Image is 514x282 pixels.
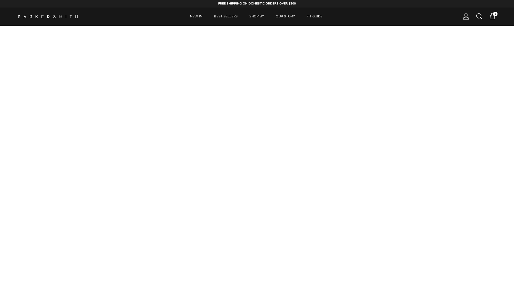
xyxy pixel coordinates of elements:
[489,13,496,20] a: 1
[209,7,243,26] a: BEST SELLERS
[89,7,423,26] div: Primary
[493,12,497,16] span: 1
[185,7,208,26] a: NEW IN
[18,15,78,18] a: Parker Smith
[218,1,296,6] strong: FREE SHIPPING ON DOMESTIC ORDERS OVER $200
[301,7,328,26] a: FIT GUIDE
[460,13,470,20] a: Account
[270,7,300,26] a: OUR STORY
[244,7,269,26] a: SHOP BY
